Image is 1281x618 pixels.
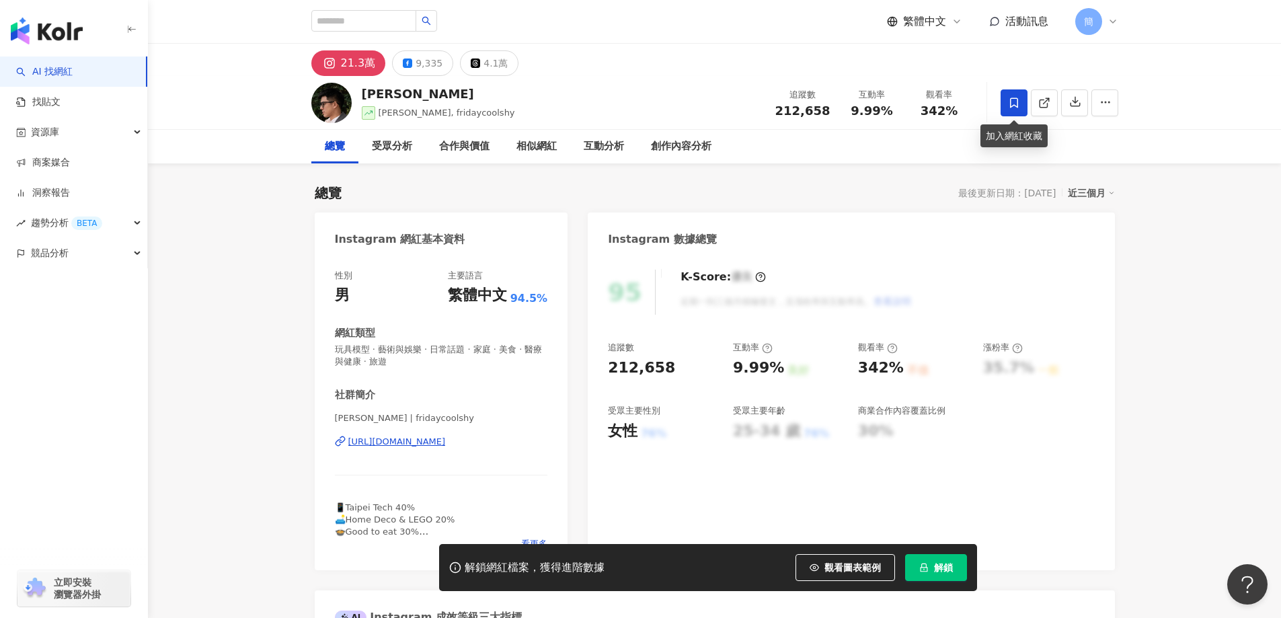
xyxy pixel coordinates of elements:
[335,344,548,368] span: 玩具模型 · 藝術與娛樂 · 日常話題 · 家庭 · 美食 · 醫療與健康 · 旅遊
[348,436,446,448] div: [URL][DOMAIN_NAME]
[681,270,766,284] div: K-Score :
[608,421,637,442] div: 女性
[795,554,895,581] button: 觀看圖表範例
[903,14,946,29] span: 繁體中文
[379,108,515,118] span: [PERSON_NAME], fridaycoolshy
[448,270,483,282] div: 主要語言
[31,117,59,147] span: 資源庫
[847,88,898,102] div: 互動率
[16,65,73,79] a: searchAI 找網紅
[416,54,442,73] div: 9,335
[851,104,892,118] span: 9.99%
[335,412,548,424] span: [PERSON_NAME] | fridaycoolshy
[16,156,70,169] a: 商案媒合
[1068,184,1115,202] div: 近三個月
[54,576,101,601] span: 立即安裝 瀏覽器外掛
[311,50,386,76] button: 21.3萬
[448,285,507,306] div: 繁體中文
[325,139,345,155] div: 總覽
[460,50,518,76] button: 4.1萬
[905,554,967,581] button: 解鎖
[335,502,540,586] span: 📱Taipei Tech 40% 🛋️Home Deco & LEGO 20% 🍲Good to eat 30% 🧽Housework 10% Simmpo最抗藍光的護眼保護膜 i13-17 +...
[921,104,958,118] span: 342%
[71,217,102,230] div: BETA
[372,139,412,155] div: 受眾分析
[516,139,557,155] div: 相似網紅
[392,50,453,76] button: 9,335
[17,570,130,607] a: chrome extension立即安裝 瀏覽器外掛
[335,285,350,306] div: 男
[1084,14,1093,29] span: 簡
[521,538,547,550] span: 看更多
[824,562,881,573] span: 觀看圖表範例
[914,88,965,102] div: 觀看率
[733,405,785,417] div: 受眾主要年齡
[858,405,945,417] div: 商業合作內容覆蓋比例
[341,54,376,73] div: 21.3萬
[335,232,465,247] div: Instagram 網紅基本資料
[335,436,548,448] a: [URL][DOMAIN_NAME]
[16,186,70,200] a: 洞察報告
[858,358,904,379] div: 342%
[934,562,953,573] span: 解鎖
[858,342,898,354] div: 觀看率
[608,342,634,354] div: 追蹤數
[31,238,69,268] span: 競品分析
[22,578,48,599] img: chrome extension
[483,54,508,73] div: 4.1萬
[608,358,675,379] div: 212,658
[651,139,711,155] div: 創作內容分析
[362,85,515,102] div: [PERSON_NAME]
[311,83,352,123] img: KOL Avatar
[31,208,102,238] span: 趨勢分析
[608,405,660,417] div: 受眾主要性別
[510,291,548,306] span: 94.5%
[584,139,624,155] div: 互動分析
[733,342,773,354] div: 互動率
[983,342,1023,354] div: 漲粉率
[16,95,61,109] a: 找貼文
[465,561,605,575] div: 解鎖網紅檔案，獲得進階數據
[919,563,929,572] span: lock
[980,124,1048,147] div: 加入網紅收藏
[335,388,375,402] div: 社群簡介
[958,188,1056,198] div: 最後更新日期：[DATE]
[335,270,352,282] div: 性別
[733,358,784,379] div: 9.99%
[775,88,830,102] div: 追蹤數
[11,17,83,44] img: logo
[422,16,431,26] span: search
[335,326,375,340] div: 網紅類型
[439,139,490,155] div: 合作與價值
[1005,15,1048,28] span: 活動訊息
[608,232,717,247] div: Instagram 數據總覽
[16,219,26,228] span: rise
[315,184,342,202] div: 總覽
[775,104,830,118] span: 212,658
